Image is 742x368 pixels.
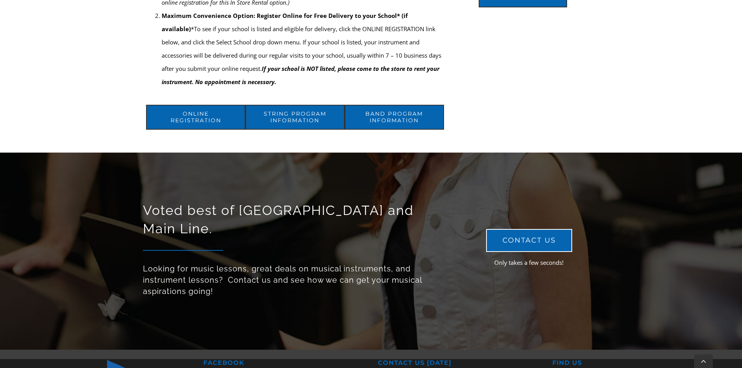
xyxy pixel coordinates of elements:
[203,359,364,367] h2: FACEBOOK
[245,105,345,130] a: String Program Information
[143,201,441,238] h2: Voted best of [GEOGRAPHIC_DATA] and Main Line.
[345,105,444,130] a: Band Program Information
[378,359,539,367] h2: CONTACT US [DATE]
[257,111,333,124] span: String Program Information
[162,9,444,88] li: *To see if your school is listed and eligible for delivery, click the ONLINE REGISTRATION link be...
[143,263,441,297] h3: Looking for music lessons, great deals on musical instruments, and instrument lessons? Contact us...
[146,105,245,130] a: ONLINE REGISTRATION
[459,256,599,269] p: Only takes a few seconds!
[162,65,439,86] strong: If your school is NOT listed, please come to the store to rent your instrument. No appointment is...
[357,111,432,124] span: Band Program Information
[552,359,713,367] h2: FIND US
[162,12,408,33] strong: Maximum Convenience Option: Register Online for Free Delivery to your School* (if available)
[486,229,572,252] a: Contact Us
[158,111,233,124] span: ONLINE REGISTRATION
[502,236,556,245] span: CONTACT US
